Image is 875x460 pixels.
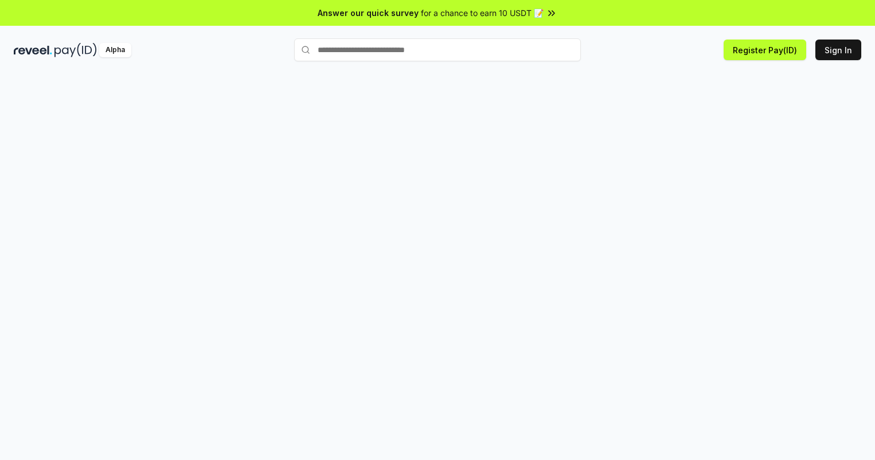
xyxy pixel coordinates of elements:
[815,40,861,60] button: Sign In
[724,40,806,60] button: Register Pay(ID)
[421,7,544,19] span: for a chance to earn 10 USDT 📝
[54,43,97,57] img: pay_id
[318,7,419,19] span: Answer our quick survey
[99,43,131,57] div: Alpha
[14,43,52,57] img: reveel_dark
